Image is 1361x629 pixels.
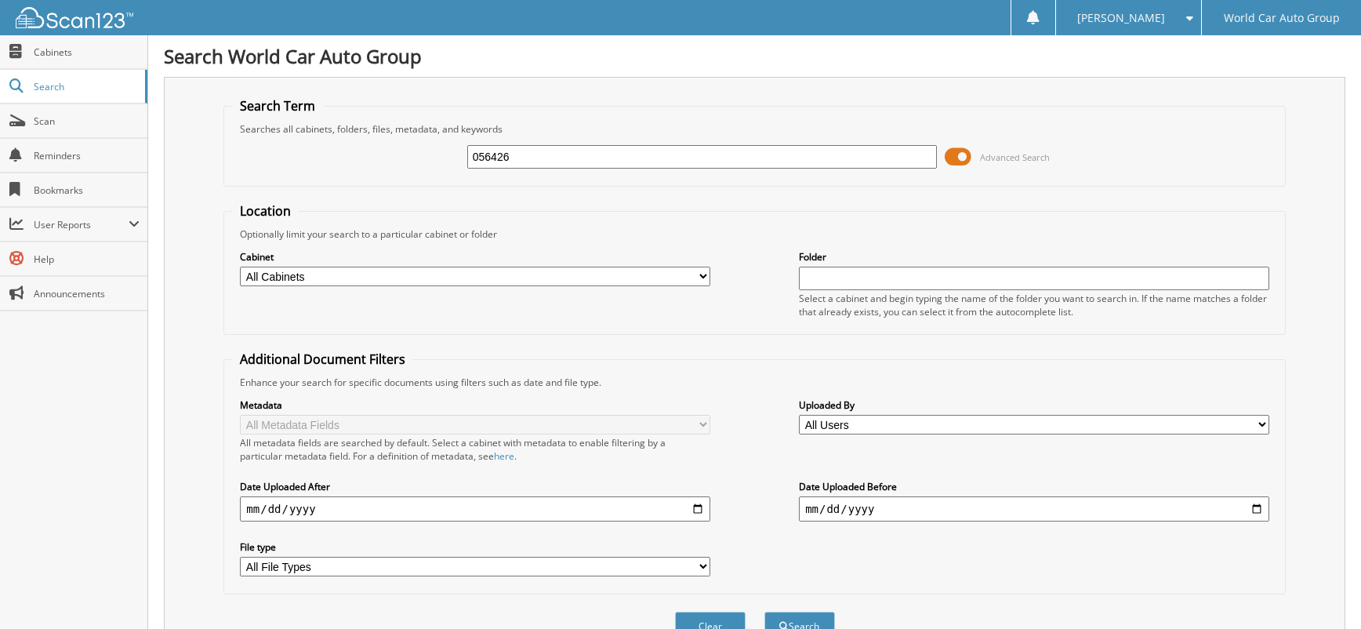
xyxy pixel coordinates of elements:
[1283,554,1361,629] iframe: Chat Widget
[34,115,140,128] span: Scan
[232,202,299,220] legend: Location
[799,496,1269,522] input: end
[240,480,710,493] label: Date Uploaded After
[232,122,1276,136] div: Searches all cabinets, folders, files, metadata, and keywords
[34,80,137,93] span: Search
[799,250,1269,264] label: Folder
[799,292,1269,318] div: Select a cabinet and begin typing the name of the folder you want to search in. If the name match...
[34,45,140,59] span: Cabinets
[232,97,323,115] legend: Search Term
[34,253,140,266] span: Help
[494,449,514,463] a: here
[799,480,1269,493] label: Date Uploaded Before
[16,7,133,28] img: scan123-logo-white.svg
[240,398,710,412] label: Metadata
[34,184,140,197] span: Bookmarks
[799,398,1269,412] label: Uploaded By
[240,540,710,554] label: File type
[240,496,710,522] input: start
[240,250,710,264] label: Cabinet
[232,376,1276,389] div: Enhance your search for specific documents using filters such as date and file type.
[980,151,1050,163] span: Advanced Search
[34,218,129,231] span: User Reports
[240,436,710,463] div: All metadata fields are searched by default. Select a cabinet with metadata to enable filtering b...
[232,227,1276,241] div: Optionally limit your search to a particular cabinet or folder
[34,287,140,300] span: Announcements
[1077,13,1165,23] span: [PERSON_NAME]
[164,43,1345,69] h1: Search World Car Auto Group
[1224,13,1340,23] span: World Car Auto Group
[34,149,140,162] span: Reminders
[232,351,413,368] legend: Additional Document Filters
